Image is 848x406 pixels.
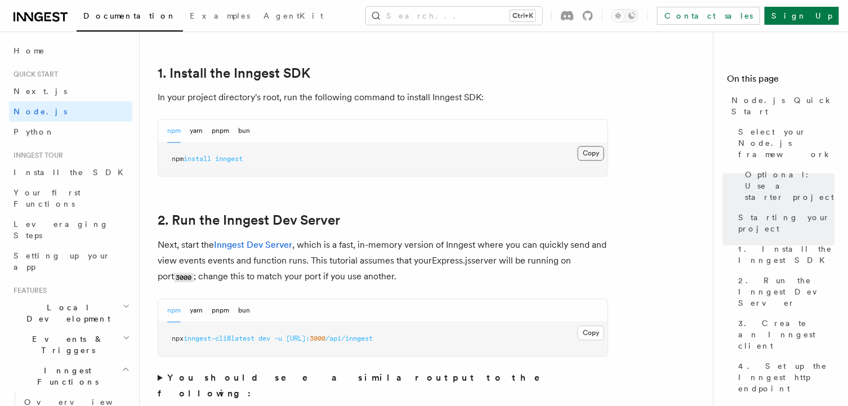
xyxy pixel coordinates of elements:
span: AgentKit [264,11,323,20]
button: Toggle dark mode [612,9,639,23]
span: 1. Install the Inngest SDK [738,243,834,266]
span: /api/inngest [325,335,373,343]
span: Examples [190,11,250,20]
a: Inngest Dev Server [214,240,292,251]
a: Select your Node.js framework [734,122,834,164]
a: Starting your project [734,207,834,239]
a: 2. Run the Inngest Dev Server [158,213,340,229]
span: Next.js [14,87,67,96]
span: Your first Functions [14,188,81,208]
button: Local Development [9,297,132,329]
a: Contact sales [657,7,760,25]
button: pnpm [212,120,229,143]
h4: On this page [727,72,834,90]
a: 1. Install the Inngest SDK [734,239,834,270]
a: Node.js [9,101,132,122]
span: inngest-cli@latest [184,335,255,343]
span: 2. Run the Inngest Dev Server [738,275,834,309]
button: yarn [190,300,203,323]
span: Select your Node.js framework [738,126,834,160]
span: inngest [215,155,243,163]
span: npx [172,335,184,343]
span: Documentation [83,11,176,20]
span: 3. Create an Inngest client [738,318,834,351]
a: Sign Up [765,7,839,25]
button: npm [167,120,181,143]
span: Starting your project [738,212,834,234]
span: -u [274,335,282,343]
span: Events & Triggers [9,333,123,356]
span: Home [14,45,45,56]
button: npm [167,300,181,323]
a: Your first Functions [9,182,132,214]
span: Node.js Quick Start [731,95,834,117]
button: Inngest Functions [9,360,132,392]
summary: You should see a similar output to the following: [158,371,608,402]
a: AgentKit [257,3,330,30]
button: bun [238,120,250,143]
a: 2. Run the Inngest Dev Server [734,270,834,313]
button: Events & Triggers [9,329,132,360]
a: Examples [183,3,257,30]
span: [URL]: [286,335,310,343]
span: Inngest Functions [9,365,122,387]
span: Python [14,127,55,136]
span: Node.js [14,107,67,116]
a: Home [9,41,132,61]
code: 3000 [174,273,194,283]
p: In your project directory's root, run the following command to install Inngest SDK: [158,90,608,106]
strong: You should see a similar output to the following: [158,373,556,399]
span: Inngest tour [9,151,63,160]
a: 4. Set up the Inngest http endpoint [734,356,834,399]
button: pnpm [212,300,229,323]
span: install [184,155,211,163]
span: Optional: Use a starter project [745,169,834,203]
span: Setting up your app [14,251,110,271]
span: Quick start [9,70,58,79]
span: npm [172,155,184,163]
span: 4. Set up the Inngest http endpoint [738,360,834,394]
button: yarn [190,120,203,143]
button: Copy [578,326,604,341]
span: dev [258,335,270,343]
span: Local Development [9,302,123,324]
button: bun [238,300,250,323]
a: Setting up your app [9,246,132,277]
button: Search...Ctrl+K [366,7,542,25]
a: Next.js [9,81,132,101]
a: Node.js Quick Start [727,90,834,122]
span: Install the SDK [14,168,130,177]
span: Features [9,286,47,295]
a: Optional: Use a starter project [740,164,834,207]
a: Documentation [77,3,183,32]
a: 3. Create an Inngest client [734,313,834,356]
a: Install the SDK [9,162,132,182]
span: 3000 [310,335,325,343]
span: Leveraging Steps [14,220,109,240]
button: Copy [578,146,604,161]
p: Next, start the , which is a fast, in-memory version of Inngest where you can quickly send and vi... [158,238,608,285]
a: Leveraging Steps [9,214,132,246]
a: Python [9,122,132,142]
a: 1. Install the Inngest SDK [158,65,310,81]
kbd: Ctrl+K [510,10,535,21]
